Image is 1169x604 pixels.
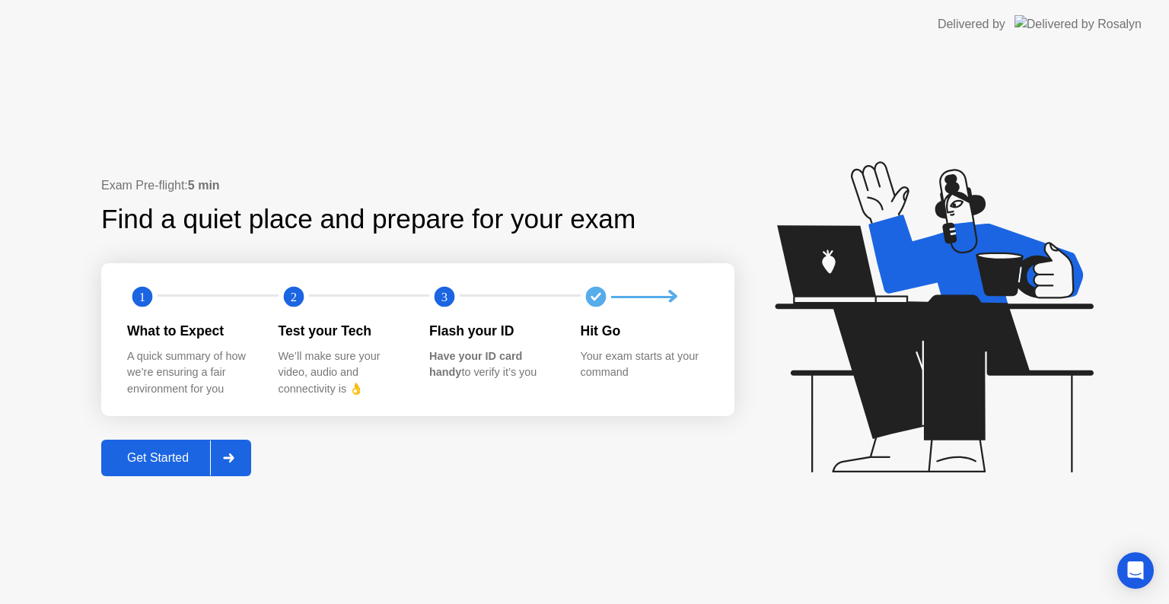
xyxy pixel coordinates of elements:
div: Get Started [106,451,210,465]
text: 3 [441,290,448,304]
div: to verify it’s you [429,348,556,381]
div: What to Expect [127,321,254,341]
div: Flash your ID [429,321,556,341]
div: Delivered by [938,15,1005,33]
div: Exam Pre-flight: [101,176,734,195]
text: 2 [290,290,296,304]
img: Delivered by Rosalyn [1015,15,1142,33]
b: Have your ID card handy [429,350,522,379]
div: Hit Go [581,321,708,341]
div: A quick summary of how we’re ensuring a fair environment for you [127,348,254,398]
b: 5 min [188,179,220,192]
button: Get Started [101,440,251,476]
div: Test your Tech [279,321,406,341]
div: Your exam starts at your command [581,348,708,381]
text: 1 [139,290,145,304]
div: Open Intercom Messenger [1117,552,1154,589]
div: Find a quiet place and prepare for your exam [101,199,638,240]
div: We’ll make sure your video, audio and connectivity is 👌 [279,348,406,398]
